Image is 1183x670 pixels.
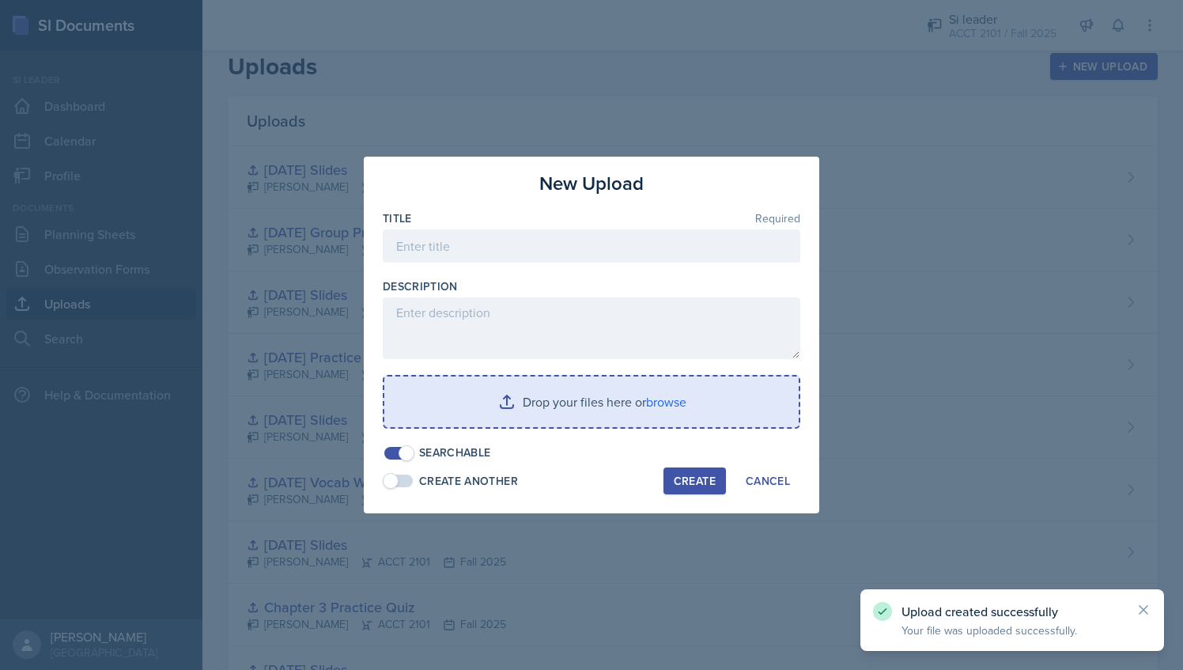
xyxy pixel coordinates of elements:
h3: New Upload [539,169,644,198]
div: Cancel [746,475,790,487]
button: Create [663,467,726,494]
label: Description [383,278,458,294]
p: Upload created successfully [901,604,1123,619]
button: Cancel [735,467,800,494]
span: Required [755,213,800,224]
label: Title [383,210,412,226]
p: Your file was uploaded successfully. [901,623,1123,638]
div: Create Another [419,473,518,490]
div: Create [674,475,716,487]
div: Searchable [419,445,491,461]
input: Enter title [383,229,800,263]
